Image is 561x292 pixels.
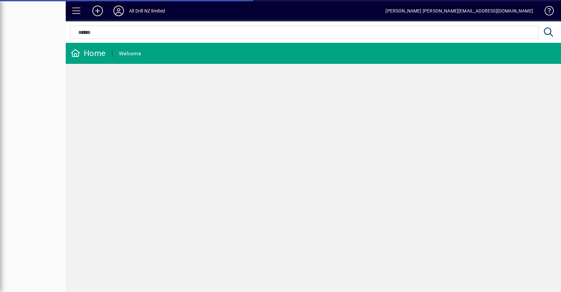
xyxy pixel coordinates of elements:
[71,48,105,59] div: Home
[87,5,108,17] button: Add
[540,1,553,23] a: Knowledge Base
[129,6,165,16] div: All Drill NZ limited
[108,5,129,17] button: Profile
[386,6,533,16] div: [PERSON_NAME] [PERSON_NAME][EMAIL_ADDRESS][DOMAIN_NAME]
[119,48,141,59] div: Welcome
